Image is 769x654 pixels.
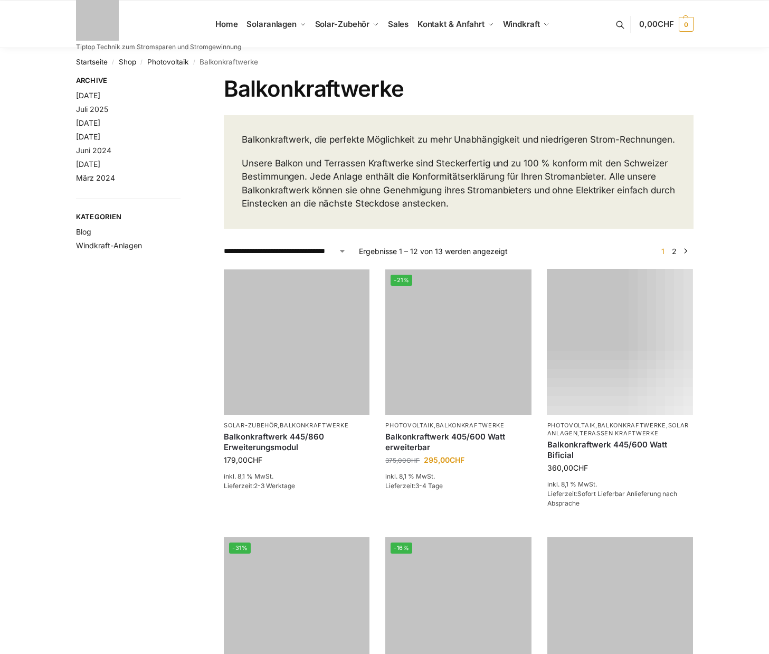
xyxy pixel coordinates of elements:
img: Solaranlage für den kleinen Balkon [547,269,693,415]
a: Blog [76,227,91,236]
span: Solaranlagen [246,19,297,29]
span: Seite 1 [659,247,667,256]
bdi: 360,00 [547,463,588,472]
p: inkl. 8,1 % MwSt. [385,472,531,481]
p: inkl. 8,1 % MwSt. [547,480,693,489]
span: Kategorien [76,212,181,222]
a: Photovoltaik [147,58,188,66]
a: Windkraft-Anlagen [76,241,142,250]
span: Solar-Zubehör [315,19,370,29]
a: Terassen Kraftwerke [580,429,658,437]
a: -21%Steckerfertig Plug & Play mit 410 Watt [385,269,531,415]
span: 0 [679,17,694,32]
p: Unsere Balkon und Terrassen Kraftwerke sind Steckerfertig und zu 100 % konform mit den Schweizer ... [242,157,675,211]
p: , , , [547,422,693,438]
p: Ergebnisse 1 – 12 von 13 werden angezeigt [359,246,508,257]
a: → [681,246,689,257]
a: Balkonkraftwerk 445/600 Watt Bificial [547,440,693,460]
a: Photovoltaik [385,422,433,429]
span: Sofort Lieferbar Anlieferung nach Absprache [547,490,677,507]
a: Windkraft [498,1,554,48]
a: Shop [119,58,136,66]
p: Tiptop Technik zum Stromsparen und Stromgewinnung [76,44,241,50]
a: Balkonkraftwerke [436,422,505,429]
span: / [108,58,119,67]
span: Lieferzeit: [547,490,677,507]
h1: Balkonkraftwerke [224,76,693,102]
bdi: 375,00 [385,456,420,464]
button: Close filters [181,76,187,88]
p: inkl. 8,1 % MwSt. [224,472,369,481]
img: Balkonkraftwerk 445/860 Erweiterungsmodul [224,269,369,415]
a: [DATE] [76,91,100,100]
span: 0,00 [639,19,673,29]
span: Lieferzeit: [385,482,443,490]
a: Juni 2024 [76,146,111,155]
a: Solaranlagen [242,1,310,48]
a: Balkonkraftwerke [280,422,348,429]
a: Juli 2025 [76,105,108,114]
img: Steckerfertig Plug & Play mit 410 Watt [385,269,531,415]
a: Startseite [76,58,108,66]
a: Balkonkraftwerk 405/600 Watt erweiterbar [385,432,531,452]
span: CHF [248,455,262,464]
span: Archive [76,76,181,86]
bdi: 179,00 [224,455,262,464]
span: 3-4 Tage [415,482,443,490]
p: , [224,422,369,429]
a: Photovoltaik [547,422,595,429]
span: 2-3 Werktage [254,482,295,490]
a: Sales [383,1,413,48]
a: 0,00CHF 0 [639,8,693,40]
a: Kontakt & Anfahrt [413,1,498,48]
a: [DATE] [76,160,100,169]
a: Solaranlagen [547,422,689,437]
a: Seite 2 [669,247,679,256]
span: CHF [658,19,674,29]
select: Shop-Reihenfolge [224,246,346,257]
span: / [136,58,147,67]
a: März 2024 [76,173,115,182]
a: Solar-Zubehör [310,1,383,48]
bdi: 295,00 [424,455,464,464]
a: Balkonkraftwerke [597,422,666,429]
a: Balkonkraftwerk 445/860 Erweiterungsmodul [224,432,369,452]
span: Windkraft [503,19,540,29]
span: CHF [406,456,420,464]
span: CHF [450,455,464,464]
a: [DATE] [76,132,100,141]
span: Lieferzeit: [224,482,295,490]
p: Balkonkraftwerk, die perfekte Möglichkeit zu mehr Unabhängigkeit und niedrigeren Strom-Rechnungen. [242,133,675,147]
span: Kontakt & Anfahrt [417,19,485,29]
a: Solar-Zubehör [224,422,278,429]
a: [DATE] [76,118,100,127]
span: Sales [388,19,409,29]
span: CHF [573,463,588,472]
span: / [188,58,200,67]
p: , [385,422,531,429]
nav: Breadcrumb [76,48,694,76]
nav: Produkt-Seitennummerierung [655,246,693,257]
